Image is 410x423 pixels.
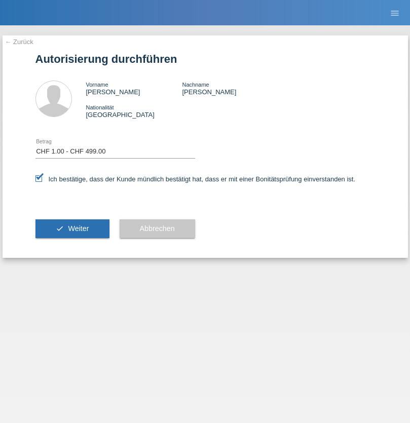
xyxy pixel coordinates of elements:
[182,82,209,88] span: Nachname
[35,53,375,65] h1: Autorisierung durchführen
[86,104,114,110] span: Nationalität
[86,82,108,88] span: Vorname
[5,38,33,46] a: ← Zurück
[140,224,175,233] span: Abbrechen
[56,224,64,233] i: check
[390,8,400,18] i: menu
[120,219,195,239] button: Abbrechen
[35,219,109,239] button: check Weiter
[86,81,182,96] div: [PERSON_NAME]
[68,224,89,233] span: Weiter
[385,10,405,16] a: menu
[35,175,356,183] label: Ich bestätige, dass der Kunde mündlich bestätigt hat, dass er mit einer Bonitätsprüfung einversta...
[86,103,182,119] div: [GEOGRAPHIC_DATA]
[182,81,278,96] div: [PERSON_NAME]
